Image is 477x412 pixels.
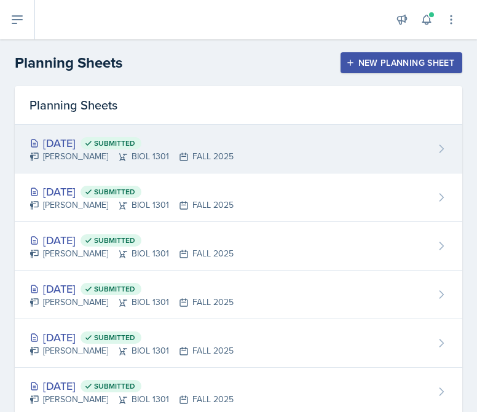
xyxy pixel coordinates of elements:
div: Planning Sheets [15,86,462,125]
div: [DATE] [30,232,234,248]
span: Submitted [94,284,135,294]
div: New Planning Sheet [349,58,454,68]
div: [DATE] [30,378,234,394]
div: [DATE] [30,329,234,346]
h2: Planning Sheets [15,52,122,74]
div: [PERSON_NAME] BIOL 1301 FALL 2025 [30,247,234,260]
button: New Planning Sheet [341,52,462,73]
span: Submitted [94,236,135,245]
div: [PERSON_NAME] BIOL 1301 FALL 2025 [30,344,234,357]
div: [DATE] [30,183,234,200]
span: Submitted [94,333,135,343]
a: [DATE] Submitted [PERSON_NAME]BIOL 1301FALL 2025 [15,125,462,173]
a: [DATE] Submitted [PERSON_NAME]BIOL 1301FALL 2025 [15,222,462,271]
span: Submitted [94,138,135,148]
span: Submitted [94,381,135,391]
a: [DATE] Submitted [PERSON_NAME]BIOL 1301FALL 2025 [15,319,462,368]
span: Submitted [94,187,135,197]
div: [PERSON_NAME] BIOL 1301 FALL 2025 [30,199,234,212]
div: [PERSON_NAME] BIOL 1301 FALL 2025 [30,150,234,163]
div: [PERSON_NAME] BIOL 1301 FALL 2025 [30,296,234,309]
a: [DATE] Submitted [PERSON_NAME]BIOL 1301FALL 2025 [15,173,462,222]
div: [PERSON_NAME] BIOL 1301 FALL 2025 [30,393,234,406]
div: [DATE] [30,280,234,297]
a: [DATE] Submitted [PERSON_NAME]BIOL 1301FALL 2025 [15,271,462,319]
div: [DATE] [30,135,234,151]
